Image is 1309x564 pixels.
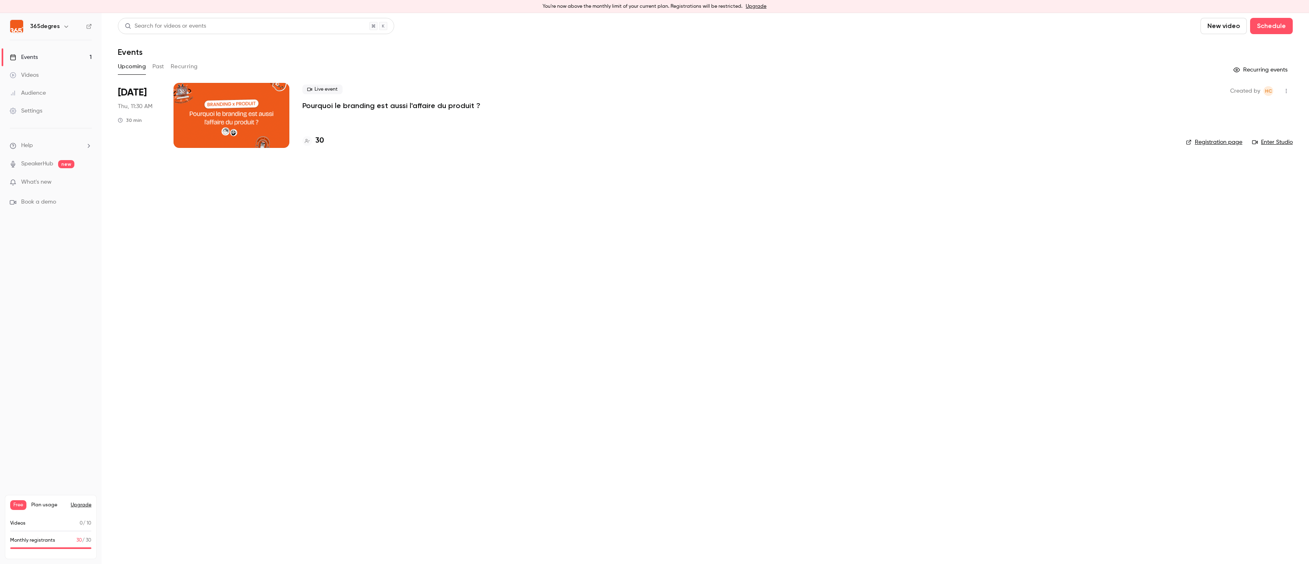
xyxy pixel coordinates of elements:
span: What's new [21,178,52,187]
span: Plan usage [31,502,66,508]
img: 365degres [10,20,23,33]
button: Past [152,60,164,73]
div: Videos [10,71,39,79]
span: Thu, 11:30 AM [118,102,152,111]
span: Book a demo [21,198,56,206]
iframe: Noticeable Trigger [82,179,92,186]
span: 0 [80,521,83,526]
span: Free [10,500,26,510]
h6: 365degres [30,22,60,30]
span: 30 [76,538,82,543]
span: Live event [302,85,343,94]
button: Upcoming [118,60,146,73]
span: Created by [1230,86,1260,96]
div: 30 min [118,117,142,124]
span: Help [21,141,33,150]
span: HC [1265,86,1272,96]
div: Audience [10,89,46,97]
a: Registration page [1186,138,1242,146]
a: Upgrade [746,3,766,10]
a: SpeakerHub [21,160,53,168]
a: Pourquoi le branding est aussi l'affaire du produit ? [302,101,480,111]
span: [DATE] [118,86,147,99]
p: / 10 [80,520,91,527]
button: Upgrade [71,502,91,508]
button: Schedule [1250,18,1293,34]
button: Recurring [171,60,198,73]
p: Monthly registrants [10,537,55,544]
p: Videos [10,520,26,527]
p: / 30 [76,537,91,544]
a: 30 [302,135,324,146]
a: Enter Studio [1252,138,1293,146]
h4: 30 [315,135,324,146]
button: Recurring events [1230,63,1293,76]
div: Search for videos or events [125,22,206,30]
span: Hélène CHOMIENNE [1263,86,1273,96]
div: Events [10,53,38,61]
h1: Events [118,47,143,57]
div: Oct 2 Thu, 11:30 AM (Europe/Paris) [118,83,161,148]
button: New video [1200,18,1247,34]
li: help-dropdown-opener [10,141,92,150]
div: Settings [10,107,42,115]
span: new [58,160,74,168]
